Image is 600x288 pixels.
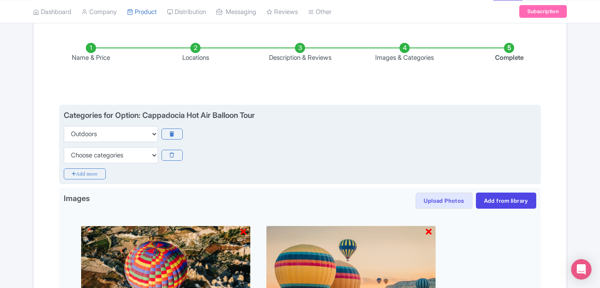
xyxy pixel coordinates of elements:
span: Images [64,193,90,206]
div: Categories for Option: Cappadocia Hot Air Balloon Tour [64,111,255,120]
li: Complete [457,43,561,63]
button: Upload Photos [416,193,472,209]
a: Subscription [519,5,567,18]
a: Add from library [476,193,536,209]
li: Name & Price [39,43,143,63]
i: Add more [64,168,106,179]
li: Images & Categories [352,43,457,63]
li: Description & Reviews [248,43,352,63]
li: Locations [143,43,248,63]
div: Open Intercom Messenger [571,259,592,280]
